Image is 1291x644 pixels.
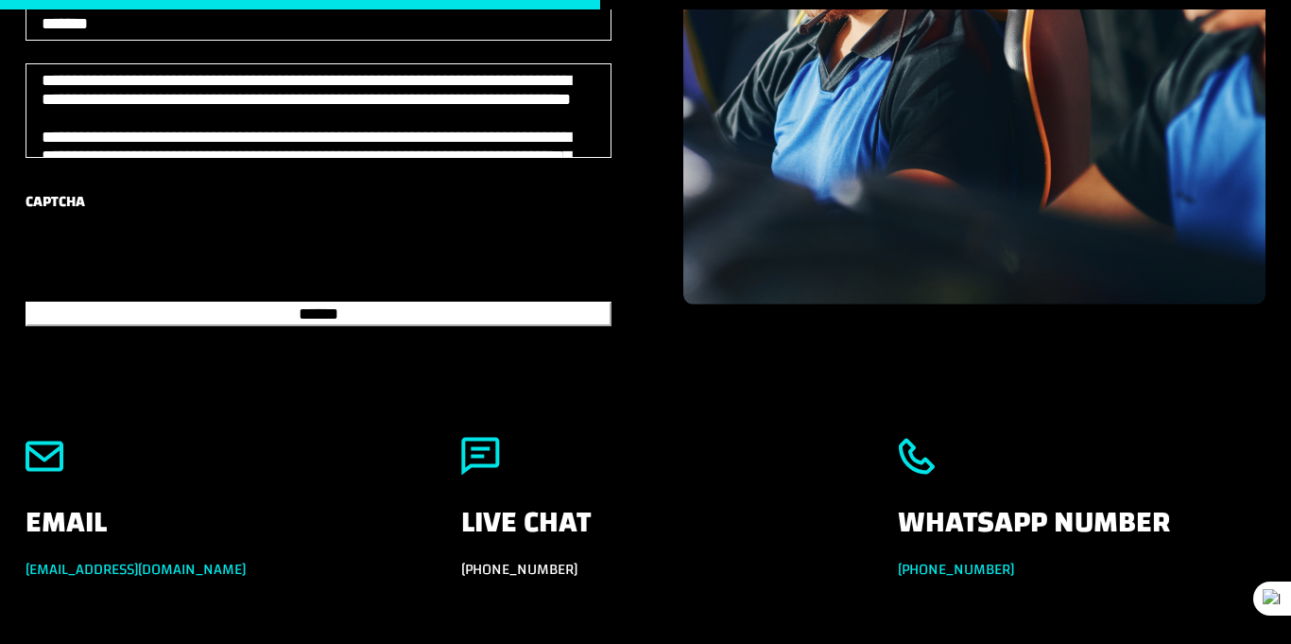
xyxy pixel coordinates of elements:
[26,555,246,583] a: [EMAIL_ADDRESS][DOMAIN_NAME]
[461,508,829,557] h4: Live Chat
[461,555,577,583] a: [PHONE_NUMBER]
[898,555,1014,583] a: [PHONE_NUMBER]
[1196,553,1291,644] div: Chatt-widget
[26,189,85,215] label: CAPTCHA
[1196,553,1291,644] iframe: Chat Widget
[26,437,63,476] img: email
[898,508,1265,557] h4: Whatsapp Number
[26,508,393,557] h4: Email
[26,222,313,296] iframe: reCAPTCHA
